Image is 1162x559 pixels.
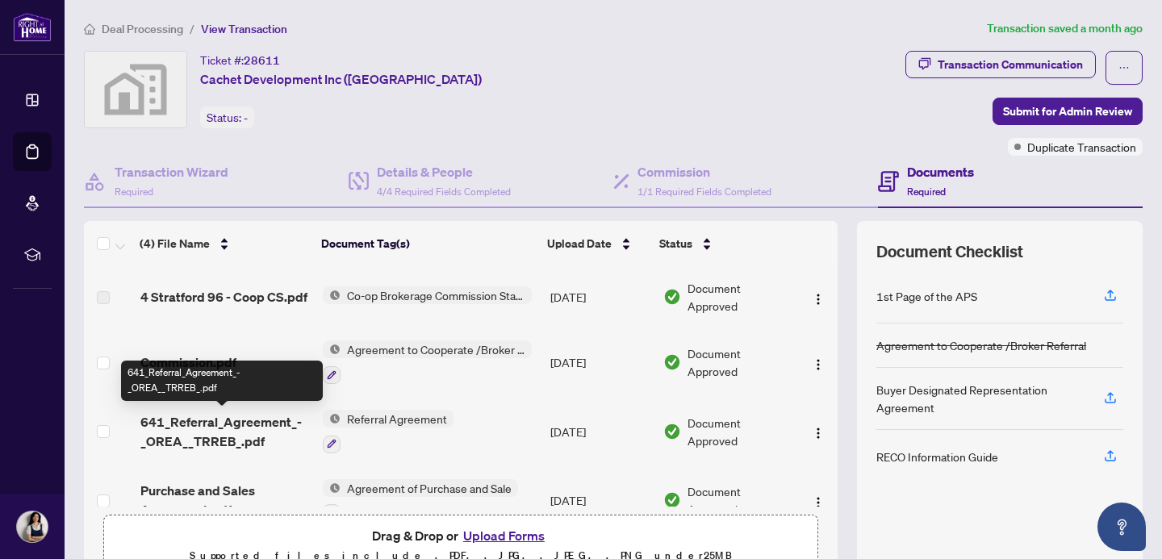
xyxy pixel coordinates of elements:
[140,235,210,252] span: (4) File Name
[544,266,657,327] td: [DATE]
[653,221,793,266] th: Status
[341,410,454,428] span: Referral Agreement
[907,162,974,181] h4: Documents
[547,235,612,252] span: Upload Date
[1118,62,1130,73] span: ellipsis
[323,286,532,304] button: Status IconCo-op Brokerage Commission Statement
[1003,98,1132,124] span: Submit for Admin Review
[140,412,310,451] span: 641_Referral_Agreement_-_OREA__TRREB_.pdf
[544,327,657,397] td: [DATE]
[1027,138,1136,156] span: Duplicate Transaction
[993,98,1143,125] button: Submit for Admin Review
[190,19,194,38] li: /
[458,525,550,546] button: Upload Forms
[876,240,1023,263] span: Document Checklist
[323,340,532,384] button: Status IconAgreement to Cooperate /Broker Referral
[84,23,95,35] span: home
[805,487,831,513] button: Logo
[341,286,532,304] span: Co-op Brokerage Commission Statement
[688,482,792,518] span: Document Approved
[544,466,657,536] td: [DATE]
[805,349,831,375] button: Logo
[805,419,831,444] button: Logo
[541,221,653,266] th: Upload Date
[688,344,792,380] span: Document Approved
[805,284,831,310] button: Logo
[323,479,518,523] button: Status IconAgreement of Purchase and Sale
[121,361,323,401] div: 641_Referral_Agreement_-_OREA__TRREB_.pdf
[323,410,341,428] img: Status Icon
[115,162,228,181] h4: Transaction Wizard
[938,52,1083,77] div: Transaction Communication
[200,51,280,69] div: Ticket #:
[140,353,236,372] span: Commission.pdf
[140,287,307,307] span: 4 Stratford 96 - Coop CS.pdf
[140,481,310,519] span: Purchase and Sales Agreement.pdf
[812,293,825,306] img: Logo
[102,22,183,36] span: Deal Processing
[688,279,792,315] span: Document Approved
[13,12,52,42] img: logo
[244,111,248,125] span: -
[663,288,681,306] img: Document Status
[323,410,454,453] button: Status IconReferral Agreement
[663,353,681,371] img: Document Status
[323,479,341,497] img: Status Icon
[812,358,825,371] img: Logo
[688,414,792,449] span: Document Approved
[544,397,657,466] td: [DATE]
[377,186,511,198] span: 4/4 Required Fields Completed
[812,496,825,509] img: Logo
[876,381,1085,416] div: Buyer Designated Representation Agreement
[876,336,1086,354] div: Agreement to Cooperate /Broker Referral
[663,491,681,509] img: Document Status
[905,51,1096,78] button: Transaction Communication
[323,340,341,358] img: Status Icon
[377,162,511,181] h4: Details & People
[1097,503,1146,551] button: Open asap
[637,186,771,198] span: 1/1 Required Fields Completed
[133,221,315,266] th: (4) File Name
[663,423,681,440] img: Document Status
[17,511,48,542] img: Profile Icon
[341,340,532,358] span: Agreement to Cooperate /Broker Referral
[907,186,946,198] span: Required
[372,525,550,546] span: Drag & Drop or
[659,235,692,252] span: Status
[323,286,341,304] img: Status Icon
[987,19,1143,38] article: Transaction saved a month ago
[876,287,977,305] div: 1st Page of the APS
[244,53,280,68] span: 28611
[200,106,254,128] div: Status:
[876,448,998,465] div: RECO Information Guide
[315,221,541,266] th: Document Tag(s)
[85,52,186,127] img: svg%3e
[812,427,825,440] img: Logo
[200,69,482,89] span: Cachet Development Inc ([GEOGRAPHIC_DATA])
[341,479,518,497] span: Agreement of Purchase and Sale
[201,22,287,36] span: View Transaction
[637,162,771,181] h4: Commission
[115,186,153,198] span: Required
